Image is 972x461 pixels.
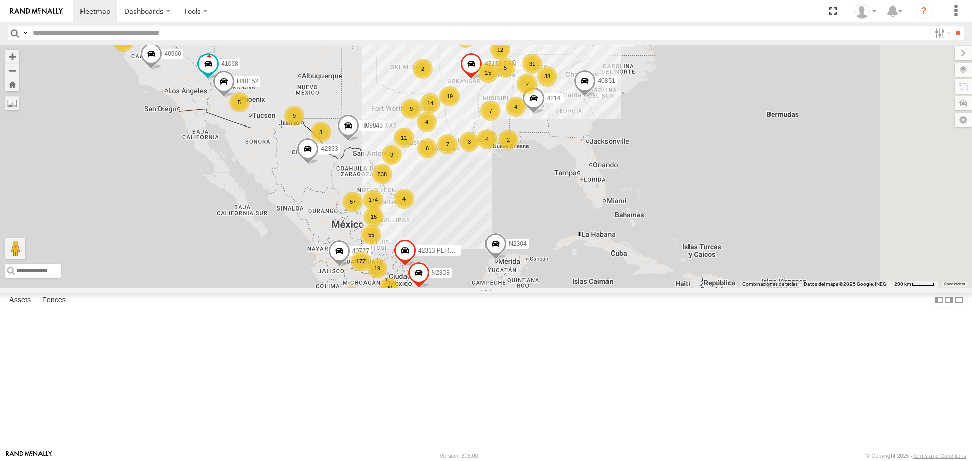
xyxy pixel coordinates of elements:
[480,101,501,121] div: 7
[6,451,52,461] a: Visit our Website
[432,269,450,276] span: N2308
[742,281,798,288] button: Combinaciones de teclas
[517,74,537,94] div: 2
[372,164,392,184] div: 538
[361,122,383,129] span: H09843
[850,4,880,19] div: Miguel Cantu
[490,39,510,60] div: 12
[5,77,19,91] button: Zoom Home
[417,138,437,158] div: 6
[229,92,250,112] div: 5
[321,145,338,152] span: 42333
[954,293,964,308] label: Hide Summary Table
[478,63,498,83] div: 15
[361,225,381,245] div: 55
[379,278,399,298] div: 20
[401,99,421,119] div: 9
[495,58,515,78] div: 5
[21,26,29,40] label: Search Query
[537,66,557,87] div: 38
[284,106,304,126] div: 9
[484,61,529,68] span: 42133 DAÑADO
[343,192,363,212] div: 67
[955,113,972,127] label: Map Settings
[5,50,19,63] button: Zoom in
[916,3,932,19] i: ?
[417,112,437,132] div: 4
[221,60,238,67] span: 41068
[891,281,938,288] button: Escala del mapa: 200 km por 42 píxeles
[498,130,518,150] div: 2
[804,281,888,287] span: Datos del mapa ©2025 Google, INEGI
[437,134,458,154] div: 7
[506,97,526,117] div: 4
[934,293,944,308] label: Dock Summary Table to the Left
[5,63,19,77] button: Zoom out
[237,78,258,85] span: H10152
[363,206,384,227] div: 16
[413,59,433,79] div: 2
[894,281,911,287] span: 200 km
[930,26,952,40] label: Search Filter Options
[944,282,965,286] a: Condiciones (se abre en una nueva pestaña)
[382,145,402,165] div: 9
[913,453,966,459] a: Terms and Conditions
[944,293,954,308] label: Dock Summary Table to the Right
[352,247,369,255] span: 40727
[165,51,181,58] span: 40960
[10,8,63,15] img: rand-logo.svg
[394,128,414,148] div: 11
[394,189,414,209] div: 4
[509,240,526,247] span: N2304
[4,294,36,308] label: Assets
[522,54,542,74] div: 31
[311,122,331,142] div: 3
[351,251,371,271] div: 177
[418,247,464,254] span: 42313 PERDIDO
[367,258,387,278] div: 19
[341,286,361,307] div: 7
[439,86,460,106] div: 19
[37,294,71,308] label: Fences
[5,238,25,259] button: Arrastra el hombrecito naranja al mapa para abrir Street View
[598,77,615,85] span: 40851
[477,129,497,149] div: 4
[363,190,383,210] div: 174
[866,453,966,459] div: © Copyright 2025 -
[5,96,19,110] label: Measure
[420,93,440,113] div: 14
[440,453,478,459] div: Version: 306.00
[547,95,560,102] span: 4214
[459,132,479,152] div: 3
